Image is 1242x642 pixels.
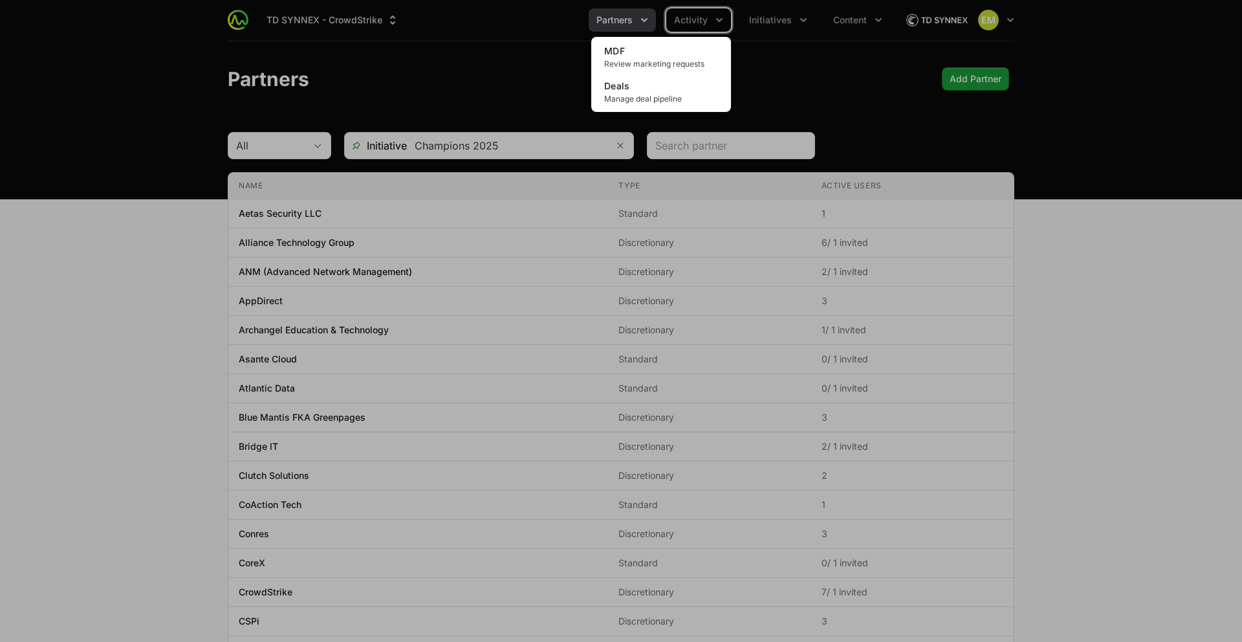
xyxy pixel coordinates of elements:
[604,80,630,91] span: Deals
[604,45,625,56] span: MDF
[594,39,728,74] a: MDFReview marketing requests
[604,59,718,69] span: Review marketing requests
[604,94,718,104] span: Manage deal pipeline
[248,8,890,32] div: Main navigation
[666,8,731,32] div: Activity menu
[594,74,728,109] a: DealsManage deal pipeline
